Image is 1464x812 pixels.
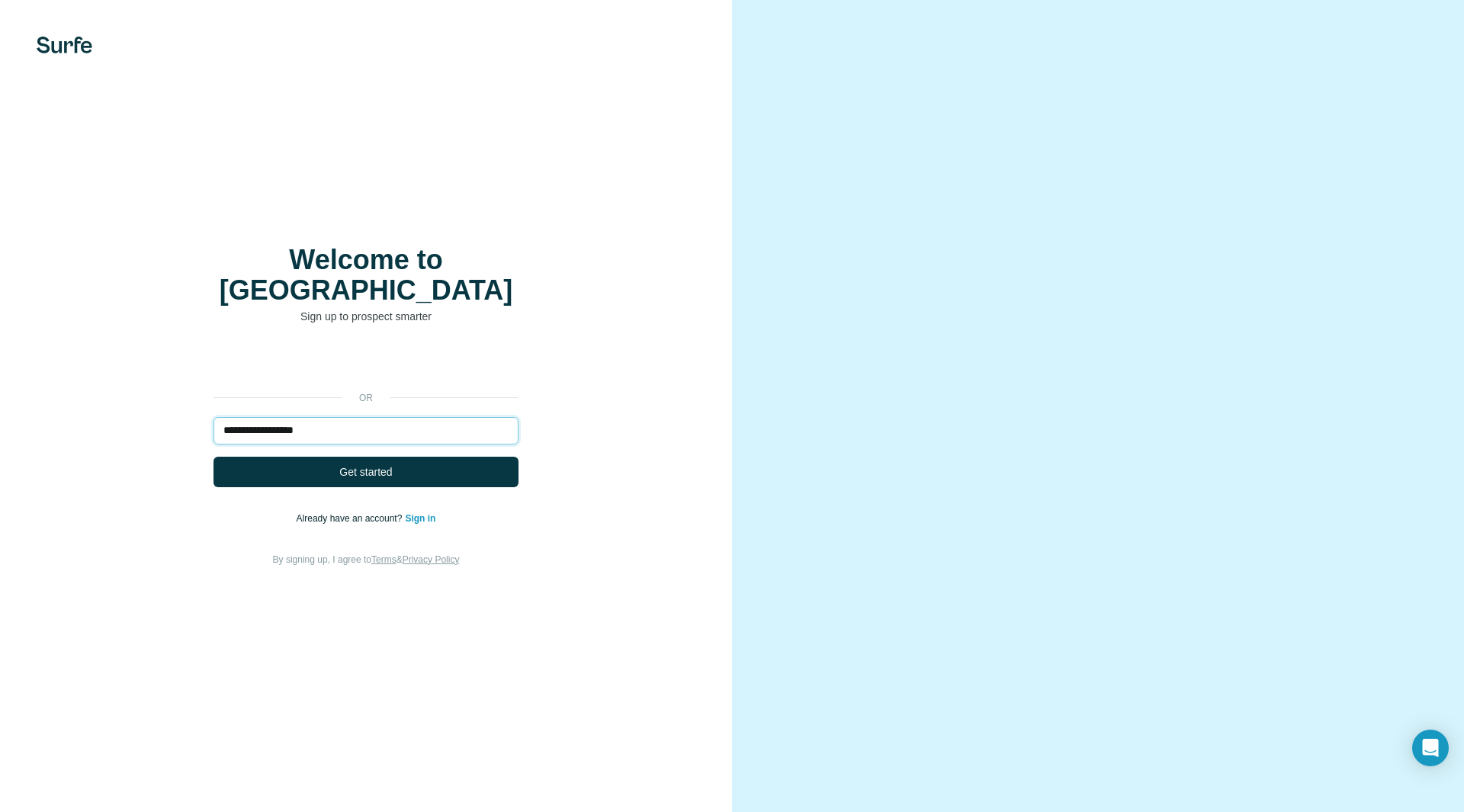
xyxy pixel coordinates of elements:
img: Surfe's logo [37,37,92,53]
a: Sign in [405,513,435,524]
p: or [342,391,390,405]
a: Terms [371,554,396,565]
h1: Welcome to [GEOGRAPHIC_DATA] [213,245,518,306]
span: Get started [339,464,392,480]
iframe: Sign in with Google Button [206,347,526,380]
div: Open Intercom Messenger [1412,730,1449,766]
span: Already have an account? [297,513,406,524]
p: Sign up to prospect smarter [213,309,518,324]
button: Get started [213,457,518,487]
a: Privacy Policy [403,554,460,565]
span: By signing up, I agree to & [273,554,460,565]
